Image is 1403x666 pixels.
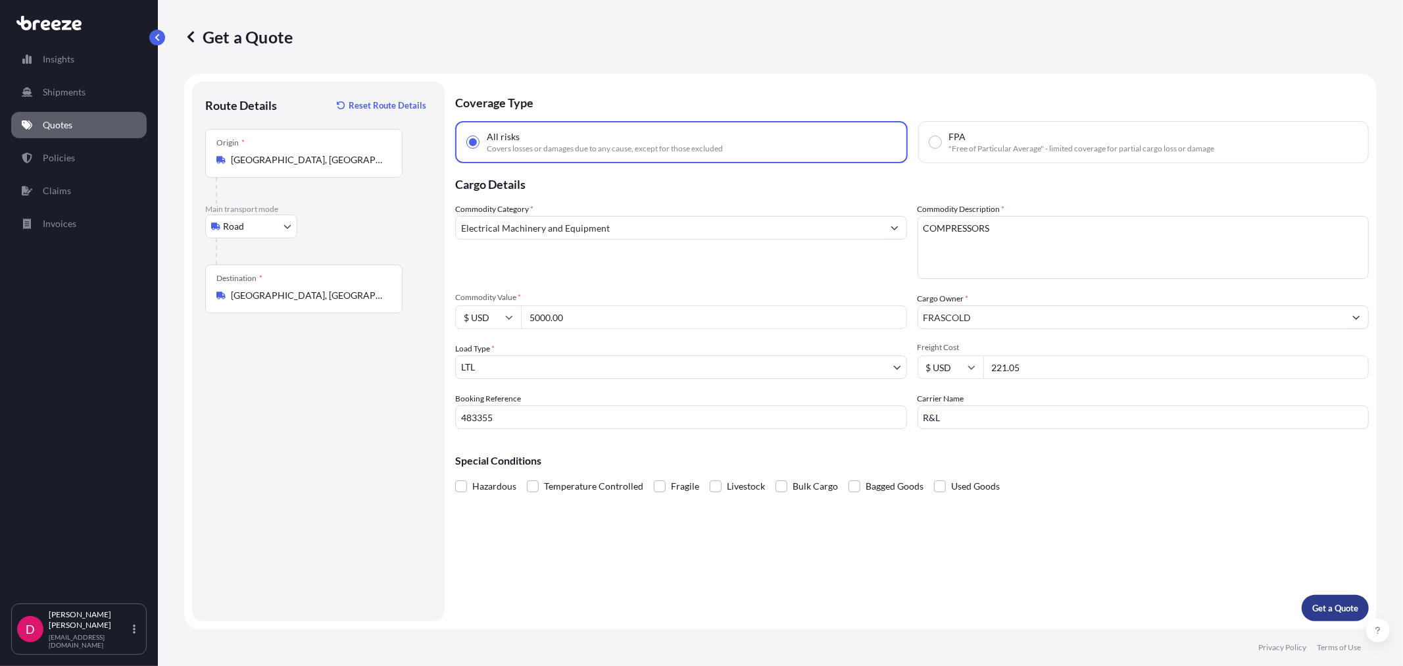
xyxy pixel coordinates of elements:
span: Used Goods [951,476,1000,496]
a: Shipments [11,79,147,105]
span: LTL [461,361,475,374]
p: Coverage Type [455,82,1369,121]
div: Destination [216,273,262,284]
span: "Free of Particular Average" - limited coverage for partial cargo loss or damage [949,143,1215,154]
input: Destination [231,289,386,302]
p: Quotes [43,118,72,132]
a: Policies [11,145,147,171]
span: Load Type [455,342,495,355]
span: All risks [487,130,520,143]
p: Reset Route Details [349,99,426,112]
span: Covers losses or damages due to any cause, except for those excluded [487,143,723,154]
span: D [26,623,35,636]
p: Policies [43,151,75,165]
span: Bulk Cargo [793,476,838,496]
span: Fragile [671,476,699,496]
label: Commodity Description [918,203,1005,216]
a: Terms of Use [1317,642,1361,653]
input: Enter name [918,405,1369,429]
label: Commodity Category [455,203,533,216]
p: Shipments [43,86,86,99]
span: Road [223,220,244,233]
input: FPA"Free of Particular Average" - limited coverage for partial cargo loss or damage [929,136,941,148]
div: Origin [216,138,245,148]
p: Insights [43,53,74,66]
input: Origin [231,153,386,166]
input: All risksCovers losses or damages due to any cause, except for those excluded [467,136,479,148]
input: Full name [918,305,1345,329]
button: Show suggestions [883,216,906,240]
span: Livestock [727,476,765,496]
p: Invoices [43,217,76,230]
button: Show suggestions [1344,305,1368,329]
p: [PERSON_NAME] [PERSON_NAME] [49,609,130,630]
span: Freight Cost [918,342,1369,353]
label: Cargo Owner [918,292,969,305]
span: Commodity Value [455,292,907,303]
p: Cargo Details [455,163,1369,203]
input: Type amount [521,305,907,329]
p: Route Details [205,97,277,113]
span: Hazardous [472,476,516,496]
a: Claims [11,178,147,204]
button: LTL [455,355,907,379]
p: Special Conditions [455,455,1369,466]
p: Main transport mode [205,204,431,215]
input: Select a commodity type [456,216,883,240]
a: Quotes [11,112,147,138]
p: Claims [43,184,71,197]
a: Insights [11,46,147,72]
span: FPA [949,130,966,143]
button: Select transport [205,215,297,238]
a: Invoices [11,211,147,237]
button: Reset Route Details [330,95,431,116]
label: Carrier Name [918,392,964,405]
input: Your internal reference [455,405,907,429]
p: Get a Quote [1312,602,1358,615]
a: Privacy Policy [1258,642,1306,653]
input: Enter amount [983,355,1369,379]
button: Get a Quote [1302,595,1369,621]
span: Temperature Controlled [544,476,643,496]
p: [EMAIL_ADDRESS][DOMAIN_NAME] [49,633,130,649]
label: Booking Reference [455,392,521,405]
p: Get a Quote [184,26,293,47]
span: Bagged Goods [866,476,923,496]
